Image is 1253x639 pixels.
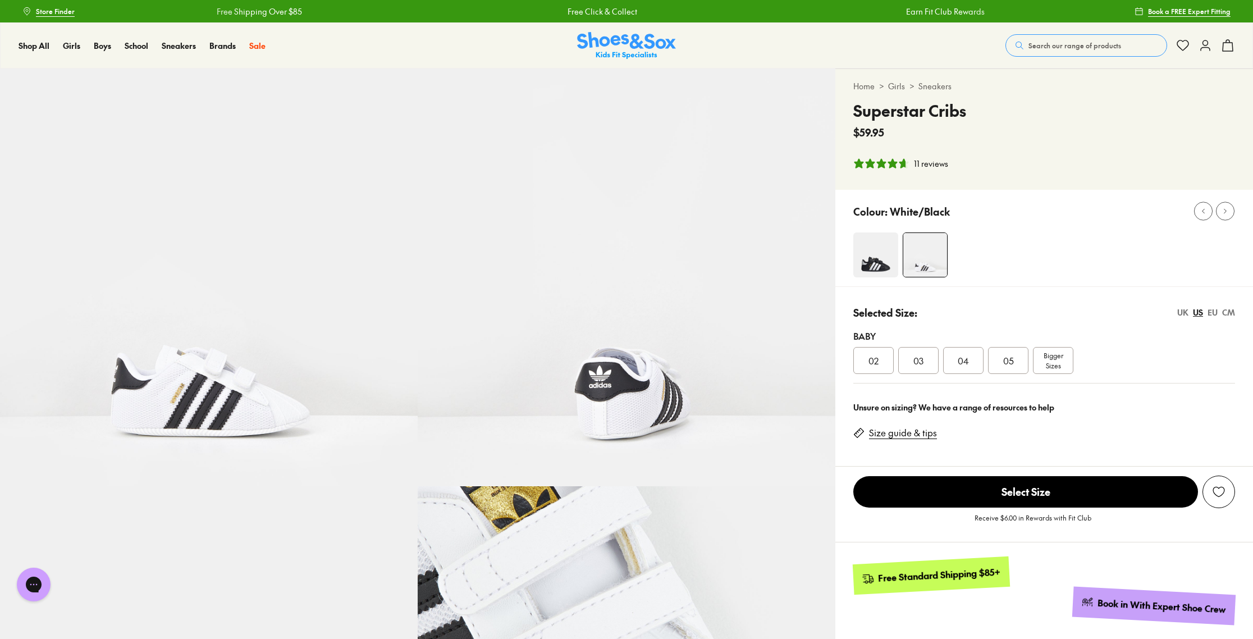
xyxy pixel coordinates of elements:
span: 05 [1003,354,1014,367]
span: 04 [958,354,969,367]
img: 4-101052_1 [903,233,947,277]
img: 5-101053_1 [418,69,835,486]
a: Sneakers [918,80,952,92]
p: Colour: [853,204,888,219]
div: > > [853,80,1235,92]
span: 02 [868,354,879,367]
a: Home [853,80,875,92]
div: Free Standard Shipping $85+ [878,565,1001,584]
span: Brands [209,40,236,51]
p: White/Black [890,204,950,219]
span: School [125,40,148,51]
span: 03 [913,354,923,367]
button: Search our range of products [1005,34,1167,57]
span: Book a FREE Expert Fitting [1148,6,1231,16]
div: Book in With Expert Shoe Crew [1097,597,1227,616]
a: Free Click & Collect [566,6,636,17]
a: Size guide & tips [869,427,937,439]
span: Bigger Sizes [1044,350,1063,371]
p: Selected Size: [853,305,917,320]
div: 11 reviews [914,158,948,170]
a: Book a FREE Expert Fitting [1135,1,1231,21]
div: EU [1208,307,1218,318]
span: Select Size [853,476,1198,508]
div: Baby [853,329,1235,343]
a: Girls [888,80,905,92]
h4: Superstar Cribs [853,99,966,122]
div: Unsure on sizing? We have a range of resources to help [853,401,1235,413]
span: Girls [63,40,80,51]
a: Brands [209,40,236,52]
p: Receive $6.00 in Rewards with Fit Club [975,513,1091,533]
a: Free Shipping Over $85 [216,6,301,17]
span: Sneakers [162,40,196,51]
span: $59.95 [853,125,884,140]
span: Search our range of products [1028,40,1121,51]
button: Add to Wishlist [1202,476,1235,508]
span: Boys [94,40,111,51]
span: Store Finder [36,6,75,16]
a: Sneakers [162,40,196,52]
a: Shop All [19,40,49,52]
a: Shoes & Sox [577,32,676,60]
img: 4-547993_1 [853,232,898,277]
a: Girls [63,40,80,52]
a: Store Finder [22,1,75,21]
a: School [125,40,148,52]
div: US [1193,307,1203,318]
span: Sale [249,40,266,51]
div: CM [1222,307,1235,318]
div: UK [1177,307,1188,318]
a: Free Standard Shipping $85+ [853,556,1010,595]
span: Shop All [19,40,49,51]
a: Book in With Expert Shoe Crew [1072,586,1236,625]
iframe: Gorgias live chat messenger [11,564,56,605]
a: Earn Fit Club Rewards [904,6,983,17]
a: Sale [249,40,266,52]
img: SNS_Logo_Responsive.svg [577,32,676,60]
a: Boys [94,40,111,52]
button: 4.91 stars, 11 ratings [853,158,948,170]
button: Select Size [853,476,1198,508]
